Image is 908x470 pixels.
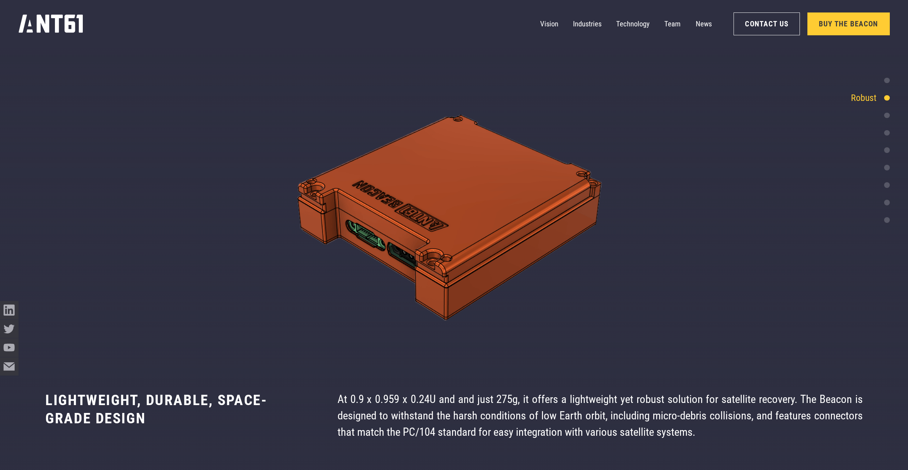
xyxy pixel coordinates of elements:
[696,15,712,33] a: News
[616,15,650,33] a: Technology
[807,12,890,35] a: Buy the Beacon
[19,12,84,36] a: home
[664,15,681,33] a: Team
[734,12,800,35] a: Contact Us
[338,391,863,441] div: At 0.9 x 0.959 x 0.24U and and just 275g, it offers a lightweight yet robust solution for satelli...
[851,91,877,105] div: Robust
[45,391,308,430] h2: Lightweight, durable, space-grade design
[540,15,558,33] a: Vision
[573,15,602,33] a: Industries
